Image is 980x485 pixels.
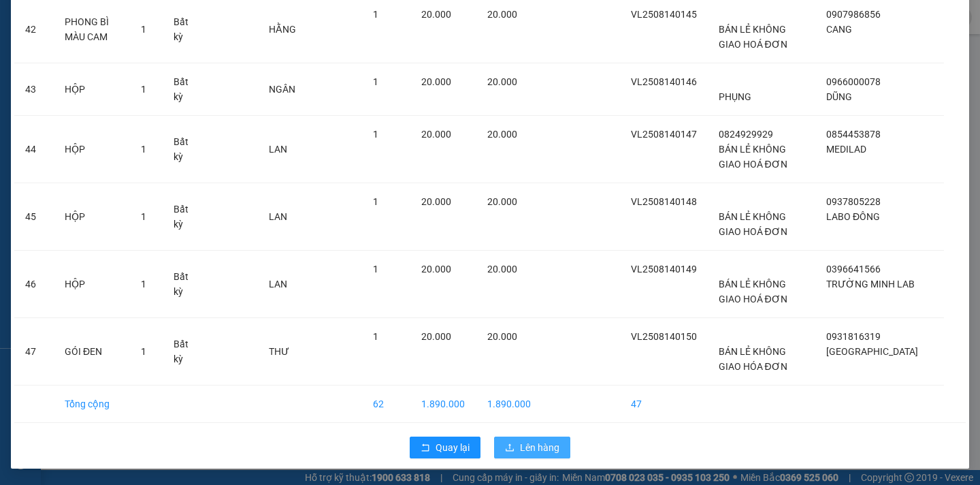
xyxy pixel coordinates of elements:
span: LAN [269,211,287,222]
span: VL2508140148 [631,196,697,207]
span: 1 [141,279,146,290]
span: 20.000 [421,76,451,87]
td: 47 [620,386,708,423]
span: 0931816319 [826,331,881,342]
span: MEDILAD [826,144,866,155]
td: Tổng cộng [54,386,130,423]
span: 1 [373,264,378,275]
span: 1 [373,331,378,342]
span: 1 [141,24,146,35]
td: HỘP [54,116,130,183]
span: 1 [141,346,146,357]
td: 62 [362,386,410,423]
td: 46 [14,251,54,318]
span: 0854453878 [826,129,881,140]
span: 20.000 [487,196,517,207]
span: 1 [373,76,378,87]
span: 1 [373,196,378,207]
span: rollback [421,443,430,454]
span: VL2508140149 [631,264,697,275]
span: BÁN LẺ KHÔNG GIAO HOÁ ĐƠN [719,144,787,170]
td: 44 [14,116,54,183]
span: 1 [373,9,378,20]
span: BÁN LẺ KHÔNG GIAO HOÁ ĐƠN [719,211,787,237]
span: 1 [373,129,378,140]
span: THƯ [269,346,289,357]
span: LAN [269,279,287,290]
span: 0396641566 [826,264,881,275]
span: 20.000 [421,129,451,140]
span: 20.000 [487,264,517,275]
span: HẰNG [269,24,296,35]
span: 0937805228 [826,196,881,207]
span: 20.000 [421,9,451,20]
td: Bất kỳ [163,251,206,318]
span: 1 [141,84,146,95]
span: 20.000 [487,76,517,87]
span: 20.000 [421,264,451,275]
td: HỘP [54,183,130,251]
span: TRƯỜNG MINH LAB [826,279,915,290]
td: Bất kỳ [163,318,206,386]
td: 1.890.000 [476,386,542,423]
span: upload [505,443,514,454]
span: Quay lại [436,440,470,455]
span: LAN [269,144,287,155]
span: 0824929929 [719,129,773,140]
td: Bất kỳ [163,116,206,183]
td: 43 [14,63,54,116]
span: VL2508140150 [631,331,697,342]
td: 1.890.000 [410,386,476,423]
td: HỘP [54,251,130,318]
span: LABO ĐÔNG [826,211,880,222]
span: BÁN LẺ KHÔNG GIAO HÓA ĐƠN [719,346,787,372]
span: 20.000 [421,331,451,342]
span: PHỤNG [719,91,751,102]
td: GÓI ĐEN [54,318,130,386]
td: 45 [14,183,54,251]
span: 20.000 [487,9,517,20]
span: 0907986856 [826,9,881,20]
span: Lên hàng [520,440,559,455]
button: rollbackQuay lại [410,437,480,458]
span: 20.000 [487,331,517,342]
td: 47 [14,318,54,386]
span: DŨNG [826,91,852,102]
span: BÁN LẺ KHÔNG GIAO HOÁ ĐƠN [719,24,787,50]
span: NGÂN [269,84,295,95]
span: VL2508140146 [631,76,697,87]
span: BÁN LẺ KHÔNG GIAO HOÁ ĐƠN [719,279,787,304]
span: 20.000 [421,196,451,207]
span: 0966000078 [826,76,881,87]
td: Bất kỳ [163,63,206,116]
span: CANG [826,24,852,35]
span: [GEOGRAPHIC_DATA] [826,346,918,357]
button: uploadLên hàng [494,437,570,458]
span: 20.000 [487,129,517,140]
span: 1 [141,144,146,155]
span: 1 [141,211,146,222]
td: Bất kỳ [163,183,206,251]
span: VL2508140147 [631,129,697,140]
td: HỘP [54,63,130,116]
span: VL2508140145 [631,9,697,20]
